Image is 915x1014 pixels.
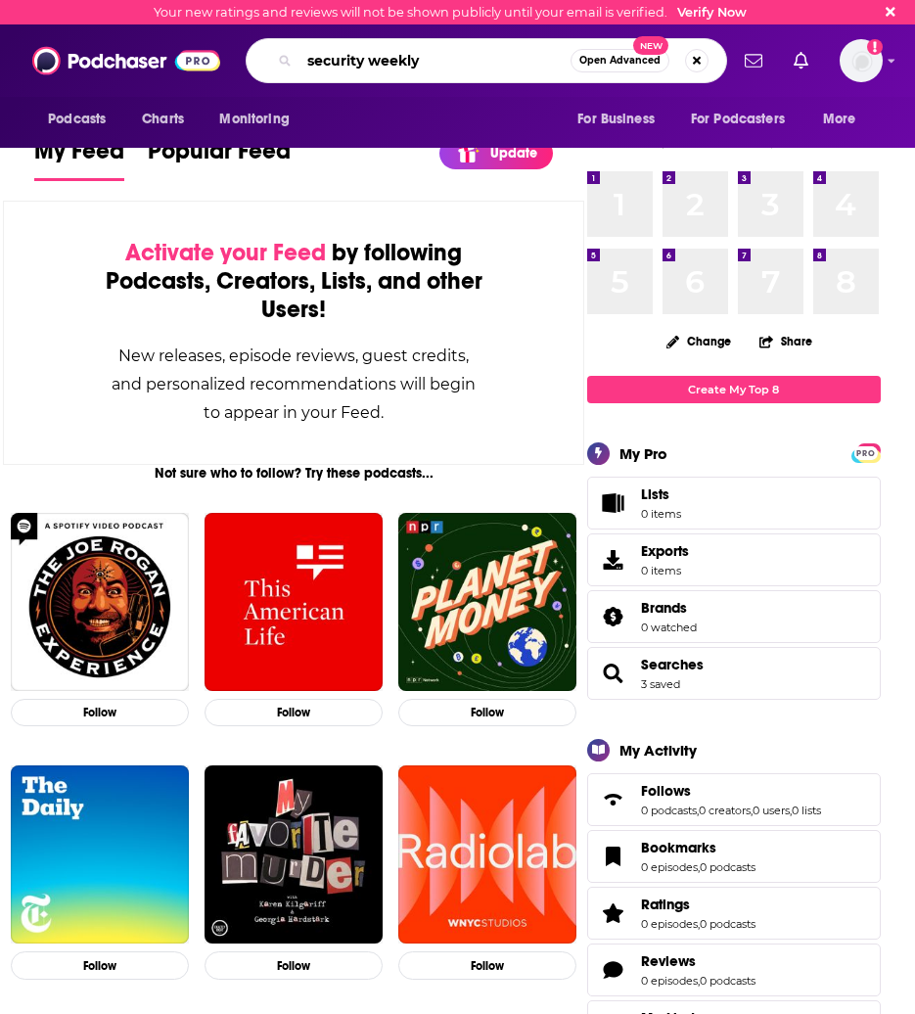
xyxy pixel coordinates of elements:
[790,804,792,817] span: ,
[641,656,704,673] a: Searches
[840,39,883,82] img: User Profile
[867,39,883,55] svg: Email not verified
[641,952,755,970] a: Reviews
[490,145,537,161] p: Update
[206,101,314,138] button: open menu
[148,136,291,181] a: Popular Feed
[786,44,816,77] a: Show notifications dropdown
[587,590,881,643] span: Brands
[246,38,727,83] div: Search podcasts, credits, & more...
[579,56,661,66] span: Open Advanced
[641,782,821,800] a: Follows
[840,39,883,82] span: Logged in as sstevens
[697,804,699,817] span: ,
[677,5,747,20] a: Verify Now
[619,741,697,760] div: My Activity
[594,899,633,927] a: Ratings
[594,956,633,984] a: Reviews
[698,917,700,931] span: ,
[700,974,755,988] a: 0 podcasts
[571,49,669,72] button: Open AdvancedNew
[633,36,668,55] span: New
[129,101,196,138] a: Charts
[587,647,881,700] span: Searches
[641,896,755,913] a: Ratings
[792,804,821,817] a: 0 lists
[641,839,716,856] span: Bookmarks
[564,101,679,138] button: open menu
[32,42,220,79] img: Podchaser - Follow, Share and Rate Podcasts
[439,137,553,169] a: Update
[641,564,689,577] span: 0 items
[102,342,485,427] div: New releases, episode reviews, guest credits, and personalized recommendations will begin to appe...
[641,599,687,617] span: Brands
[587,376,881,402] a: Create My Top 8
[594,489,633,517] span: Lists
[809,101,881,138] button: open menu
[641,782,691,800] span: Follows
[587,944,881,996] span: Reviews
[698,974,700,988] span: ,
[753,804,790,817] a: 0 users
[125,238,326,267] span: Activate your Feed
[594,843,633,870] a: Bookmarks
[700,860,755,874] a: 0 podcasts
[587,830,881,883] span: Bookmarks
[641,677,680,691] a: 3 saved
[587,887,881,940] span: Ratings
[699,804,751,817] a: 0 creators
[205,951,383,980] button: Follow
[594,786,633,813] a: Follows
[641,804,697,817] a: 0 podcasts
[641,542,689,560] span: Exports
[299,45,571,76] input: Search podcasts, credits, & more...
[641,621,697,634] a: 0 watched
[11,513,189,691] img: The Joe Rogan Experience
[751,804,753,817] span: ,
[34,136,124,181] a: My Feed
[142,106,184,133] span: Charts
[758,322,813,360] button: Share
[3,465,584,482] div: Not sure who to follow? Try these podcasts...
[641,485,669,503] span: Lists
[587,773,881,826] span: Follows
[205,513,383,691] img: This American Life
[11,765,189,944] img: The Daily
[398,765,576,944] img: Radiolab
[48,106,106,133] span: Podcasts
[641,896,690,913] span: Ratings
[34,101,131,138] button: open menu
[398,513,576,691] img: Planet Money
[854,444,878,459] a: PRO
[205,765,383,944] img: My Favorite Murder with Karen Kilgariff and Georgia Hardstark
[641,917,698,931] a: 0 episodes
[691,106,785,133] span: For Podcasters
[577,106,655,133] span: For Business
[219,106,289,133] span: Monitoring
[655,329,743,353] button: Change
[641,952,696,970] span: Reviews
[641,599,697,617] a: Brands
[641,860,698,874] a: 0 episodes
[11,951,189,980] button: Follow
[641,974,698,988] a: 0 episodes
[148,136,291,177] span: Popular Feed
[854,446,878,461] span: PRO
[641,485,681,503] span: Lists
[840,39,883,82] button: Show profile menu
[587,477,881,530] a: Lists
[34,136,124,177] span: My Feed
[823,106,856,133] span: More
[641,839,755,856] a: Bookmarks
[154,5,747,20] div: Your new ratings and reviews will not be shown publicly until your email is verified.
[594,603,633,630] a: Brands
